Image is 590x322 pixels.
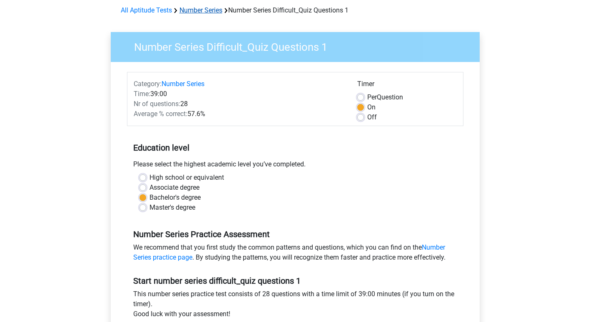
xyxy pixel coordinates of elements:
[134,100,180,108] span: Nr of questions:
[133,139,457,156] h5: Education level
[367,112,377,122] label: Off
[127,89,351,99] div: 39:00
[149,173,224,183] label: High school or equivalent
[127,243,463,266] div: We recommend that you first study the common patterns and questions, which you can find on the . ...
[133,229,457,239] h5: Number Series Practice Assessment
[162,80,204,88] a: Number Series
[127,99,351,109] div: 28
[127,109,351,119] div: 57.6%
[134,90,150,98] span: Time:
[149,203,195,213] label: Master's degree
[124,37,473,54] h3: Number Series Difficult_Quiz Questions 1
[117,5,473,15] div: Number Series Difficult_Quiz Questions 1
[134,80,162,88] span: Category:
[127,159,463,173] div: Please select the highest academic level you’ve completed.
[367,92,403,102] label: Question
[133,243,445,261] a: Number Series practice page
[357,79,457,92] div: Timer
[367,93,377,101] span: Per
[367,102,376,112] label: On
[133,276,457,286] h5: Start number series difficult_quiz questions 1
[179,6,222,14] a: Number Series
[149,193,201,203] label: Bachelor's degree
[134,110,187,118] span: Average % correct:
[121,6,172,14] a: All Aptitude Tests
[149,183,199,193] label: Associate degree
